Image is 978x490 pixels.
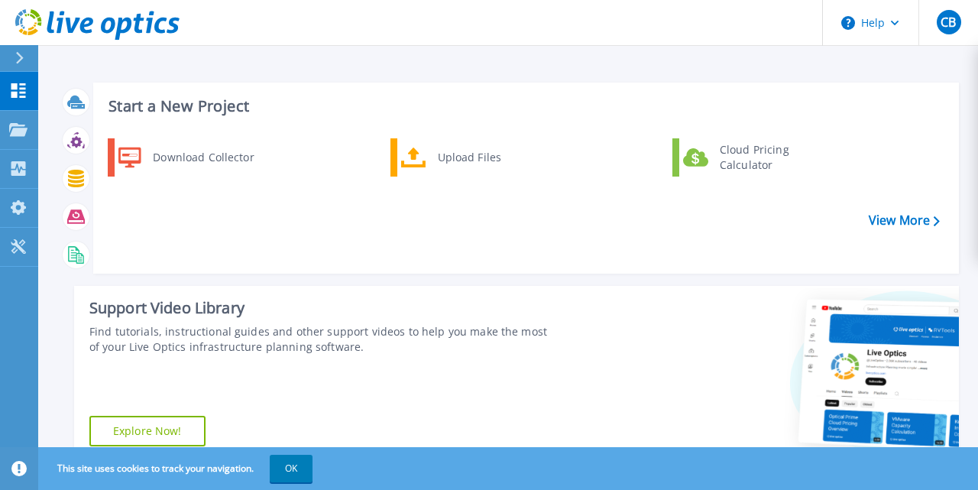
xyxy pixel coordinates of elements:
[42,455,313,482] span: This site uses cookies to track your navigation.
[712,142,825,173] div: Cloud Pricing Calculator
[89,416,206,446] a: Explore Now!
[390,138,547,177] a: Upload Files
[108,98,939,115] h3: Start a New Project
[869,213,940,228] a: View More
[270,455,313,482] button: OK
[89,324,549,355] div: Find tutorials, instructional guides and other support videos to help you make the most of your L...
[89,298,549,318] div: Support Video Library
[145,142,261,173] div: Download Collector
[941,16,956,28] span: CB
[430,142,543,173] div: Upload Files
[108,138,264,177] a: Download Collector
[672,138,829,177] a: Cloud Pricing Calculator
